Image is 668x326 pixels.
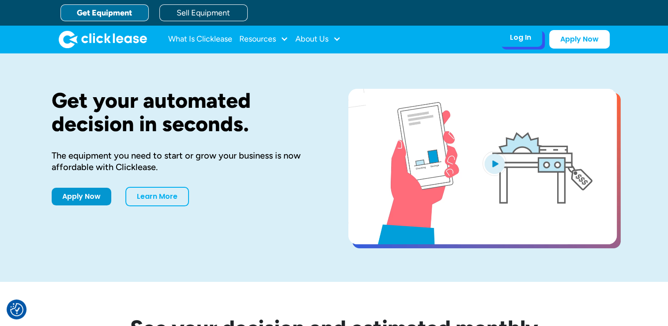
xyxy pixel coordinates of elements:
[159,4,248,21] a: Sell Equipment
[168,30,232,48] a: What Is Clicklease
[295,30,341,48] div: About Us
[60,4,149,21] a: Get Equipment
[52,89,320,136] h1: Get your automated decision in seconds.
[10,303,23,316] img: Revisit consent button
[59,30,147,48] img: Clicklease logo
[510,33,531,42] div: Log In
[348,89,617,244] a: open lightbox
[483,151,506,176] img: Blue play button logo on a light blue circular background
[549,30,610,49] a: Apply Now
[59,30,147,48] a: home
[52,188,111,205] a: Apply Now
[10,303,23,316] button: Consent Preferences
[125,187,189,206] a: Learn More
[239,30,288,48] div: Resources
[52,150,320,173] div: The equipment you need to start or grow your business is now affordable with Clicklease.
